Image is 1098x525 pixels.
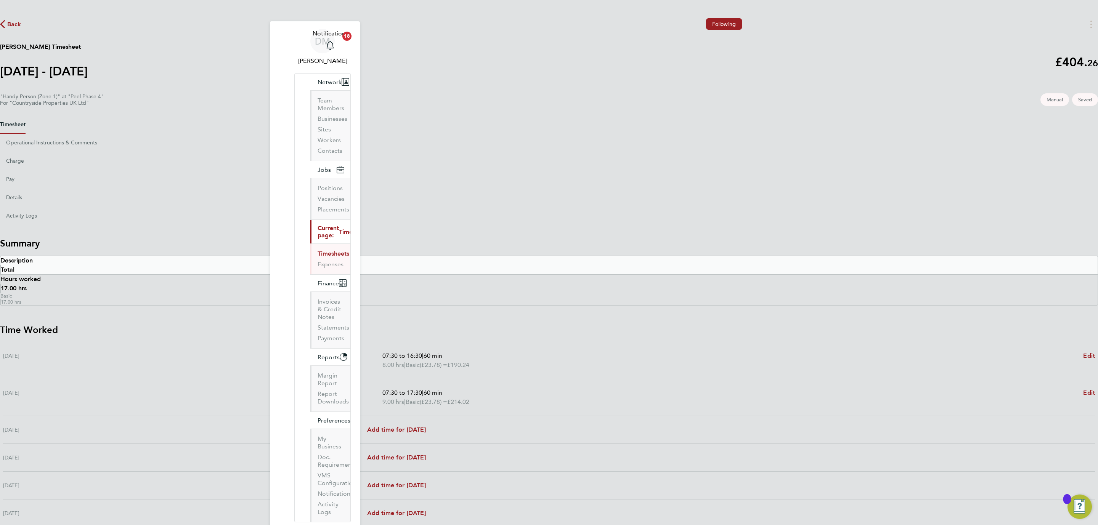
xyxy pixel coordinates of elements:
[310,178,350,219] div: Jobs
[318,166,331,173] span: Jobs
[318,354,340,361] span: Reports
[3,509,367,518] div: [DATE]
[3,388,367,407] div: [DATE]
[318,372,337,387] a: Margin Report
[318,136,341,144] a: Workers
[1072,93,1098,106] span: This timesheet is Saved.
[706,18,742,30] button: Following
[447,398,469,405] span: £214.02
[367,481,426,490] a: Add time for [DATE]
[318,126,331,133] a: Sites
[382,398,404,405] span: 9.00 hrs
[406,360,420,370] span: Basic
[0,293,1098,299] div: Basic
[342,32,352,41] span: 18
[6,207,38,225] button: Activity Logs
[447,361,469,368] span: £190.24
[318,195,345,202] a: Vacancies
[1040,93,1069,106] span: This timesheet was manually created.
[1084,18,1098,30] button: Timesheets Menu
[313,29,348,38] span: Notifications
[424,389,442,396] span: 60 min
[318,184,343,192] a: Positions
[318,324,349,331] a: Statements
[367,453,426,462] a: Add time for [DATE]
[318,261,344,268] a: Expenses
[318,390,349,405] a: Report Downloads
[382,389,422,396] span: 07:30 to 17:30
[318,224,339,239] span: Current page:
[382,361,404,368] span: 8.00 hrs
[367,425,426,434] a: Add time for [DATE]
[318,206,349,213] a: Placements
[318,335,344,342] a: Payments
[318,435,341,450] a: My Business
[3,351,367,370] div: [DATE]
[318,147,342,154] a: Contacts
[367,482,426,489] span: Add time for [DATE]
[0,256,1098,265] div: Description
[712,21,736,27] span: Following
[310,74,355,90] button: Network
[318,501,339,515] a: Activity Logs
[310,161,350,178] button: Jobs
[318,417,350,424] span: Preferences
[382,352,422,359] span: 07:30 to 16:30
[1083,352,1095,359] span: Edit
[367,426,426,433] span: Add time for [DATE]
[367,454,426,461] span: Add time for [DATE]
[318,115,347,122] a: Businesses
[313,29,348,53] a: Notifications18
[310,220,384,243] button: Current page:Timesheets
[1083,388,1095,397] a: Edit
[310,412,364,429] button: Preferences
[0,299,1098,305] div: 17.00 hrs
[0,284,1098,293] div: 17.00 hrs
[310,275,353,291] button: Finance
[422,389,424,396] span: |
[1055,55,1098,69] app-decimal: £404.
[318,250,349,257] a: Timesheets
[406,397,420,407] span: Basic
[367,509,426,517] span: Add time for [DATE]
[318,490,353,497] a: Notifications
[3,453,367,462] div: [DATE]
[310,349,353,365] button: Reports
[0,265,1098,274] div: Total
[1087,58,1098,69] span: 26
[318,97,344,112] a: Team Members
[6,152,24,170] button: Charge
[1067,495,1092,519] button: Open Resource Center, 12 new notifications
[310,243,350,274] div: Current page:Timesheets
[0,275,1098,284] div: Hours worked
[3,481,367,490] div: [DATE]
[318,298,341,320] a: Invoices & Credit Notes
[1083,351,1095,360] a: Edit
[318,280,339,287] span: Finance
[294,56,351,66] span: Danielle Murphy
[1083,389,1095,396] span: Edit
[6,134,100,152] button: Operational Instructions & Comments
[422,352,424,359] span: |
[294,29,351,66] a: DM[PERSON_NAME]
[318,453,356,468] a: Doc. Requirements
[3,425,367,434] div: [DATE]
[367,509,426,518] a: Add time for [DATE]
[404,361,406,368] span: |
[339,228,371,235] span: Timesheets
[318,472,359,487] a: VMS Configurations
[424,352,442,359] span: 60 min
[318,78,342,86] span: Network
[6,170,15,189] button: Pay
[6,189,24,207] button: Details
[420,361,447,368] span: (£23.78) =
[420,398,447,405] span: (£23.78) =
[7,20,21,29] span: Back
[404,398,406,405] span: |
